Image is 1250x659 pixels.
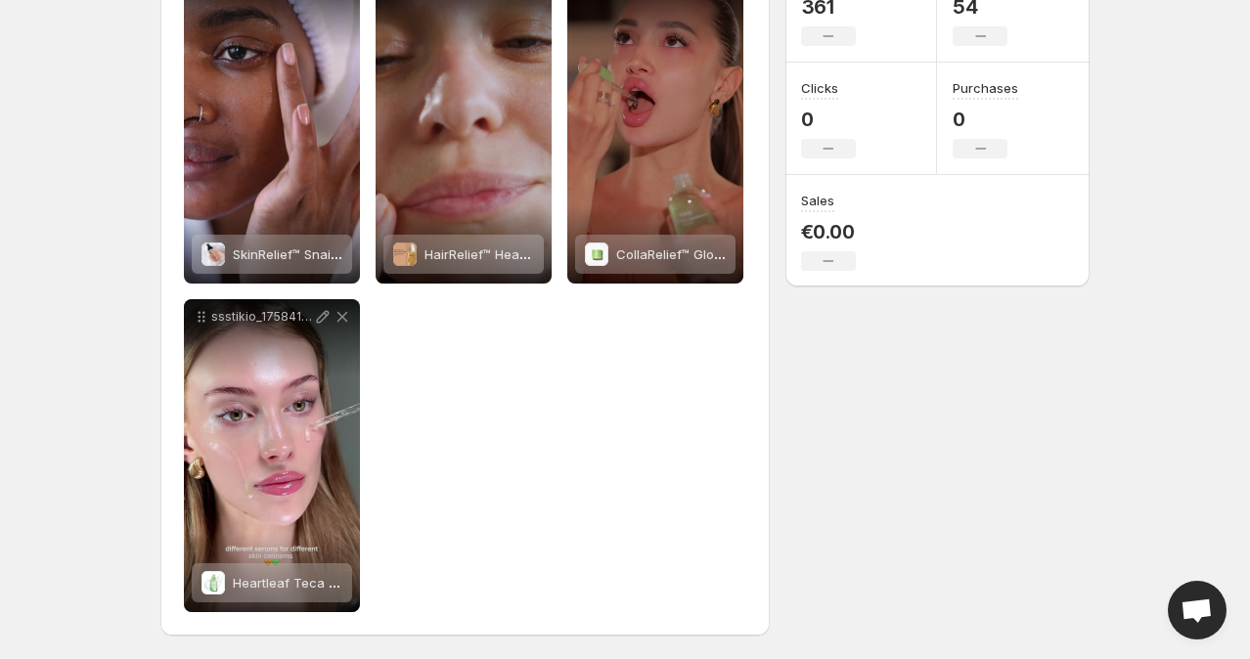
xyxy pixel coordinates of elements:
[953,108,1018,131] p: 0
[233,575,510,591] span: Heartleaf Teca Capsule Serum Calming Drop
[953,78,1018,98] h3: Purchases
[393,242,417,266] img: HairRelief™ Heat Protect & Shine – 45ml Vegan Serum
[616,246,759,262] span: CollaRelief™ Glow Pads
[585,242,608,266] img: CollaRelief™ Glow Pads
[184,299,360,612] div: ssstikio_1758413664000Heartleaf Teca Capsule Serum Calming DropHeartleaf Teca Capsule Serum Calmi...
[233,246,609,262] span: SkinRelief™ Snail Repair – 150ml 96% Advanced Mucin Serum
[201,571,225,594] img: Heartleaf Teca Capsule Serum Calming Drop
[801,78,838,98] h3: Clicks
[424,246,752,262] span: HairRelief™ Heat Protect & Shine – 45ml Vegan Serum
[211,309,313,325] p: ssstikio_1758413664000
[1168,581,1227,639] div: Open chat
[801,191,834,210] h3: Sales
[201,242,225,266] img: SkinRelief™ Snail Repair – 150ml 96% Advanced Mucin Serum
[801,220,856,243] p: €0.00
[801,108,856,131] p: 0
